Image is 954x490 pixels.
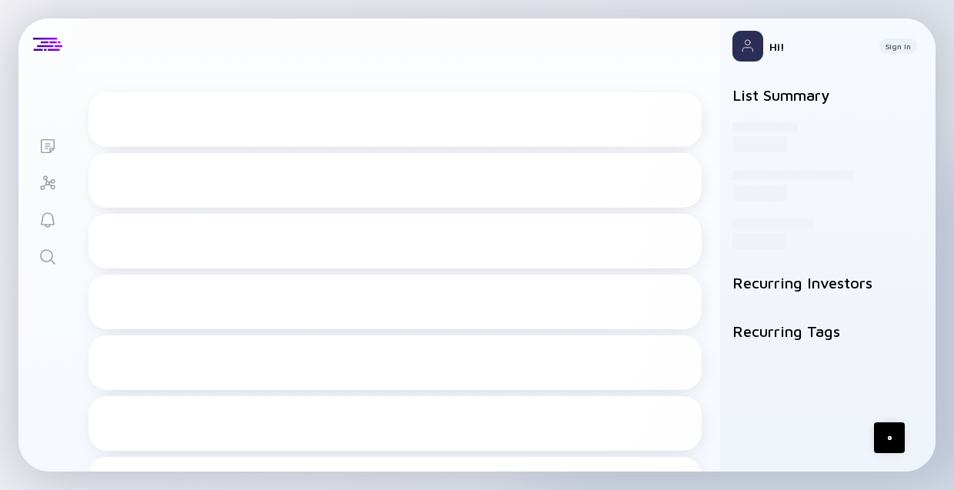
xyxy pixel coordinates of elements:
[732,31,763,62] img: Profile Picture
[769,40,867,53] div: Hi!
[18,200,76,237] a: Reminders
[18,163,76,200] a: Investor Map
[879,38,917,54] button: Sign In
[18,126,76,163] a: Lists
[732,322,923,340] h2: Recurring Tags
[18,237,76,274] a: Search
[732,86,923,104] h2: List Summary
[732,274,923,292] h2: Recurring Investors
